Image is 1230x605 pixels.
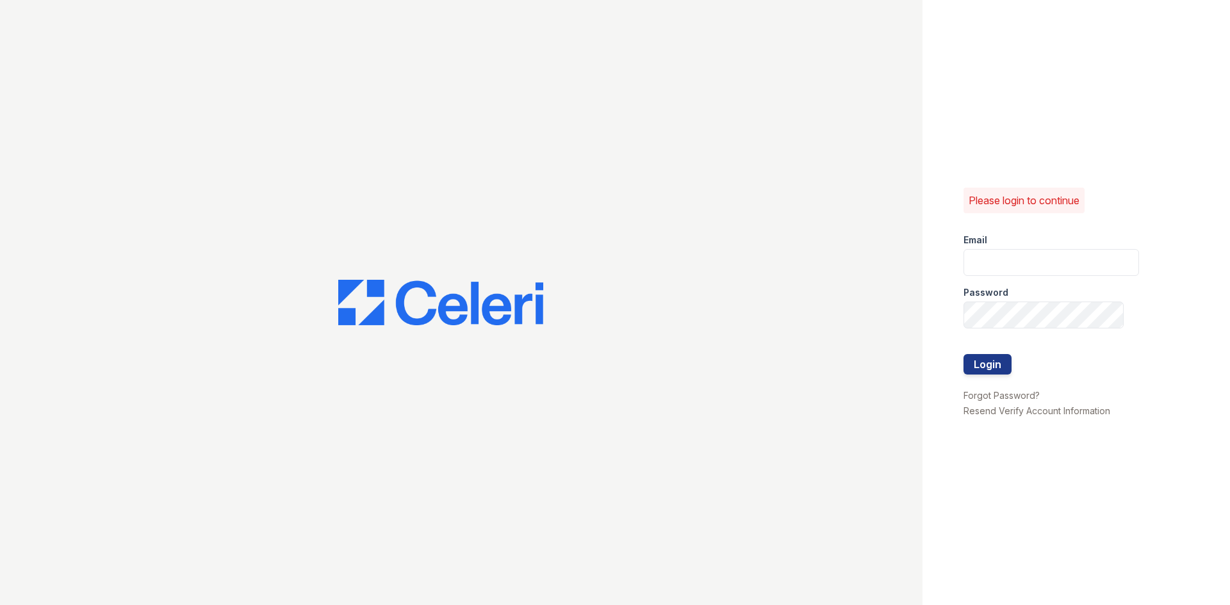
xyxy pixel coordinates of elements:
label: Email [963,234,987,246]
a: Resend Verify Account Information [963,405,1110,416]
a: Forgot Password? [963,390,1040,401]
img: CE_Logo_Blue-a8612792a0a2168367f1c8372b55b34899dd931a85d93a1a3d3e32e68fde9ad4.png [338,280,543,326]
button: Login [963,354,1012,375]
p: Please login to continue [969,193,1079,208]
label: Password [963,286,1008,299]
